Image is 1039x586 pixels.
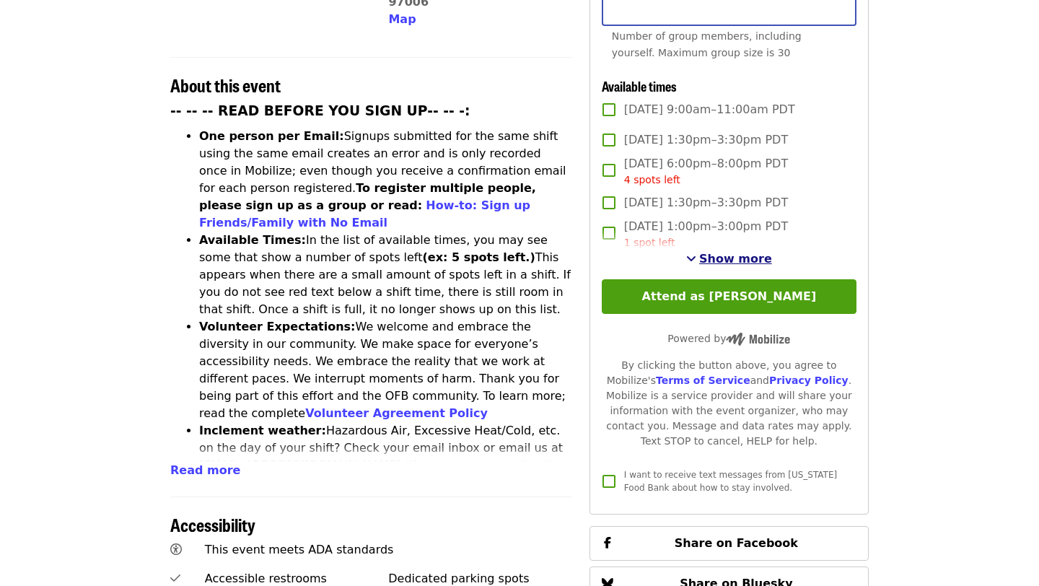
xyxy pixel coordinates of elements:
[624,237,675,248] span: 1 spot left
[199,318,572,422] li: We welcome and embrace the diversity in our community. We make space for everyone’s accessibility...
[199,320,356,333] strong: Volunteer Expectations:
[612,30,802,58] span: Number of group members, including yourself. Maximum group size is 30
[305,406,488,420] a: Volunteer Agreement Policy
[170,72,281,97] span: About this event
[422,250,535,264] strong: (ex: 5 spots left.)
[667,333,790,344] span: Powered by
[199,233,306,247] strong: Available Times:
[602,76,677,95] span: Available times
[624,101,795,118] span: [DATE] 9:00am–11:00am PDT
[199,422,572,509] li: Hazardous Air, Excessive Heat/Cold, etc. on the day of your shift? Check your email inbox or emai...
[624,174,680,185] span: 4 spots left
[199,181,536,212] strong: To register multiple people, please sign up as a group or read:
[205,543,394,556] span: This event meets ADA standards
[170,572,180,585] i: check icon
[170,462,240,479] button: Read more
[686,250,772,268] button: See more timeslots
[199,198,530,229] a: How-to: Sign up Friends/Family with No Email
[199,129,344,143] strong: One person per Email:
[589,526,869,561] button: Share on Facebook
[602,279,856,314] button: Attend as [PERSON_NAME]
[675,536,798,550] span: Share on Facebook
[624,194,788,211] span: [DATE] 1:30pm–3:30pm PDT
[199,424,326,437] strong: Inclement weather:
[199,232,572,318] li: In the list of available times, you may see some that show a number of spots left This appears wh...
[170,103,470,118] strong: -- -- -- READ BEFORE YOU SIGN UP-- -- -:
[624,131,788,149] span: [DATE] 1:30pm–3:30pm PDT
[170,512,255,537] span: Accessibility
[170,463,240,477] span: Read more
[624,155,788,188] span: [DATE] 6:00pm–8:00pm PDT
[726,333,790,346] img: Powered by Mobilize
[388,11,416,28] button: Map
[388,12,416,26] span: Map
[199,128,572,232] li: Signups submitted for the same shift using the same email creates an error and is only recorded o...
[769,375,849,386] a: Privacy Policy
[624,470,837,493] span: I want to receive text messages from [US_STATE] Food Bank about how to stay involved.
[602,358,856,449] div: By clicking the button above, you agree to Mobilize's and . Mobilize is a service provider and wi...
[699,252,772,266] span: Show more
[170,543,182,556] i: universal-access icon
[624,218,788,250] span: [DATE] 1:00pm–3:00pm PDT
[656,375,750,386] a: Terms of Service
